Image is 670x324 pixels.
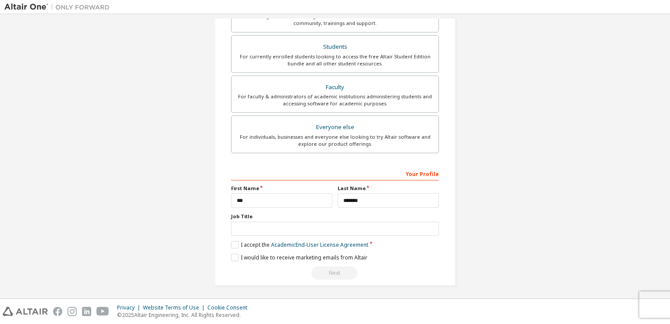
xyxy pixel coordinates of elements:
div: For currently enrolled students looking to access the free Altair Student Edition bundle and all ... [237,53,433,67]
div: For individuals, businesses and everyone else looking to try Altair software and explore our prod... [237,133,433,148]
div: For faculty & administrators of academic institutions administering students and accessing softwa... [237,93,433,107]
img: altair_logo.svg [3,307,48,316]
div: For existing customers looking to access software downloads, HPC resources, community, trainings ... [237,13,433,27]
div: Students [237,41,433,53]
a: Academic End-User License Agreement [271,241,368,248]
img: linkedin.svg [82,307,91,316]
label: I would like to receive marketing emails from Altair [231,254,367,261]
img: Altair One [4,3,114,11]
div: Cookie Consent [207,304,253,311]
label: Job Title [231,213,439,220]
label: First Name [231,185,332,192]
label: I accept the [231,241,368,248]
div: Read and acccept EULA to continue [231,266,439,280]
label: Last Name [338,185,439,192]
div: Your Profile [231,166,439,180]
div: Everyone else [237,121,433,133]
img: instagram.svg [68,307,77,316]
p: © 2025 Altair Engineering, Inc. All Rights Reserved. [117,311,253,319]
img: facebook.svg [53,307,62,316]
div: Website Terms of Use [143,304,207,311]
div: Privacy [117,304,143,311]
img: youtube.svg [96,307,109,316]
div: Faculty [237,81,433,94]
